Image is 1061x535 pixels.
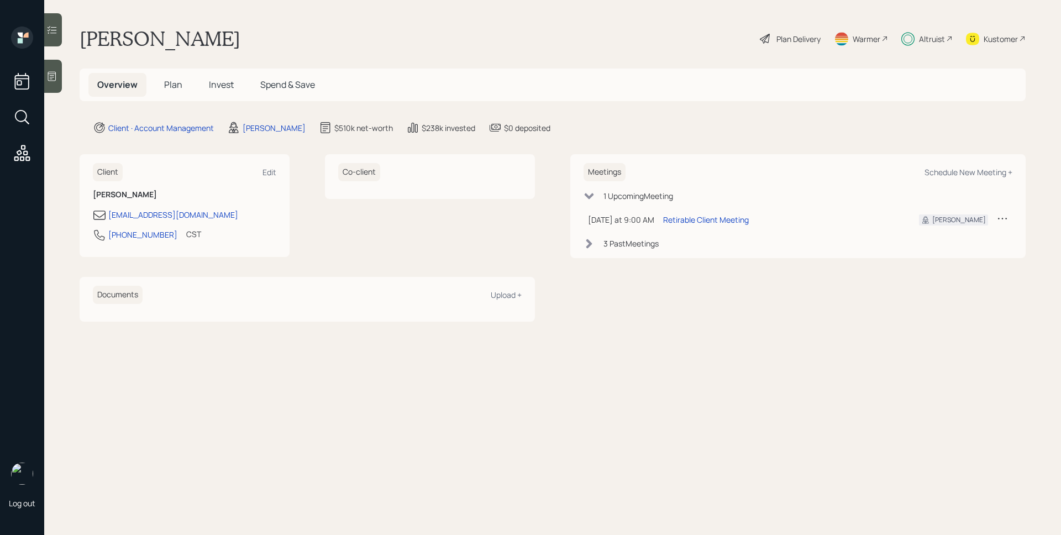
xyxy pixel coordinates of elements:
h6: Documents [93,286,143,304]
div: Log out [9,498,35,508]
img: james-distasi-headshot.png [11,463,33,485]
span: Invest [209,78,234,91]
div: 3 Past Meeting s [603,238,659,249]
div: Altruist [919,33,945,45]
span: Overview [97,78,138,91]
div: 1 Upcoming Meeting [603,190,673,202]
div: Plan Delivery [776,33,821,45]
h1: [PERSON_NAME] [80,27,240,51]
div: Schedule New Meeting + [925,167,1012,177]
h6: [PERSON_NAME] [93,190,276,200]
div: CST [186,228,201,240]
div: $238k invested [422,122,475,134]
div: [DATE] at 9:00 AM [588,214,654,225]
div: Kustomer [984,33,1018,45]
div: Retirable Client Meeting [663,214,749,225]
div: [PHONE_NUMBER] [108,229,177,240]
div: Edit [262,167,276,177]
div: $510k net-worth [334,122,393,134]
div: $0 deposited [504,122,550,134]
div: [PERSON_NAME] [243,122,306,134]
span: Plan [164,78,182,91]
div: Upload + [491,290,522,300]
h6: Client [93,163,123,181]
span: Spend & Save [260,78,315,91]
div: [PERSON_NAME] [932,215,986,225]
h6: Co-client [338,163,380,181]
div: Client · Account Management [108,122,214,134]
div: Warmer [853,33,880,45]
div: [EMAIL_ADDRESS][DOMAIN_NAME] [108,209,238,221]
h6: Meetings [584,163,626,181]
